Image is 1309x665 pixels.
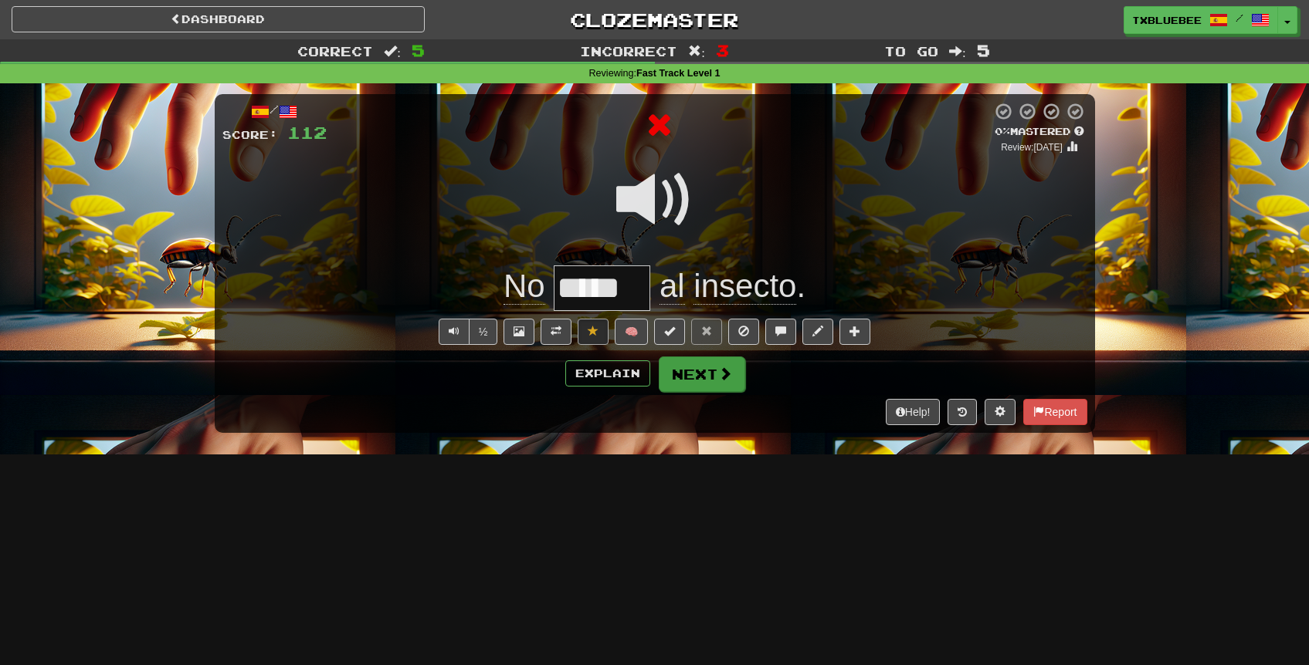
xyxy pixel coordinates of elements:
span: 5 [977,41,990,59]
button: Discuss sentence (alt+u) [765,319,796,345]
button: Round history (alt+y) [948,399,977,425]
button: Play sentence audio (ctl+space) [439,319,470,345]
button: ½ [469,319,498,345]
span: insecto [693,268,796,305]
button: Reset to 0% Mastered (alt+r) [691,319,722,345]
a: Dashboard [12,6,425,32]
span: 112 [287,123,327,142]
span: 3 [716,41,729,59]
span: : [384,45,401,58]
button: Help! [886,399,941,425]
span: No [504,268,545,305]
span: / [1236,12,1243,23]
span: al [660,268,685,305]
button: Show image (alt+x) [504,319,534,345]
span: Score: [222,128,278,141]
button: Next [659,356,745,392]
button: Ignore sentence (alt+i) [728,319,759,345]
div: Mastered [992,125,1087,139]
span: . [650,268,805,305]
button: Unfavorite sentence (alt+f) [578,319,609,345]
div: Text-to-speech controls [436,319,498,345]
div: / [222,102,327,121]
span: To go [884,43,938,59]
span: : [949,45,966,58]
span: Incorrect [580,43,677,59]
span: TXBlueBee [1132,13,1202,27]
span: 5 [412,41,425,59]
a: TXBlueBee / [1124,6,1278,34]
a: Clozemaster [448,6,861,33]
button: Set this sentence to 100% Mastered (alt+m) [654,319,685,345]
button: Edit sentence (alt+d) [802,319,833,345]
button: 🧠 [615,319,648,345]
button: Toggle translation (alt+t) [541,319,571,345]
button: Report [1023,399,1087,425]
button: Add to collection (alt+a) [839,319,870,345]
small: Review: [DATE] [1001,142,1063,153]
button: Explain [565,360,650,387]
strong: Fast Track Level 1 [636,68,721,79]
span: : [688,45,705,58]
span: Correct [297,43,373,59]
span: 0 % [995,125,1010,137]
